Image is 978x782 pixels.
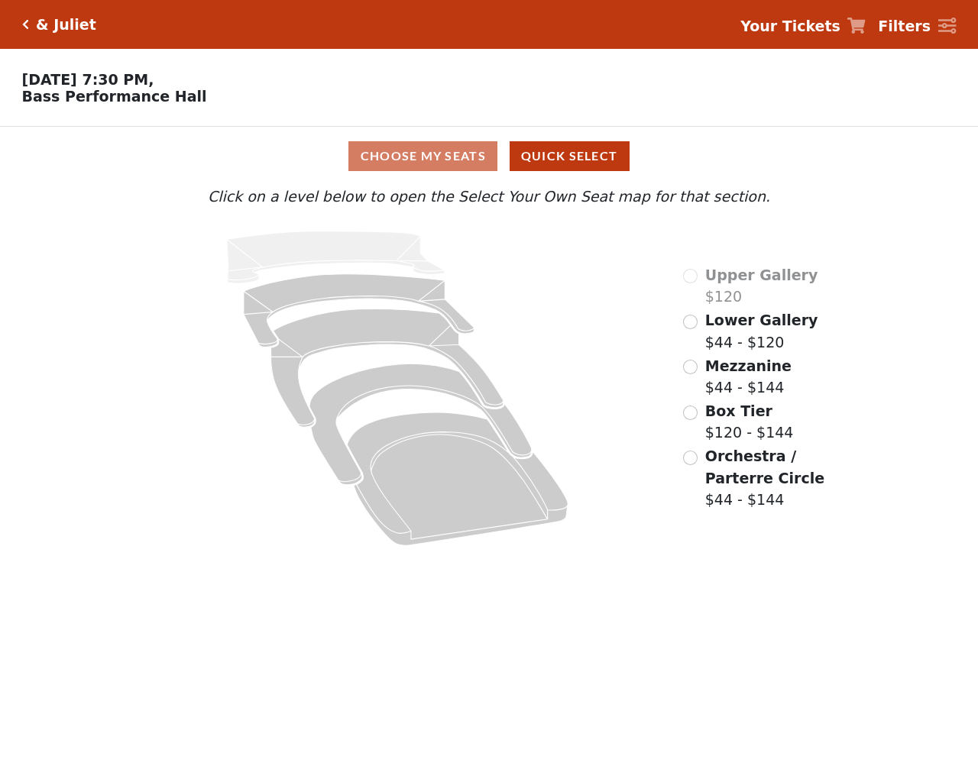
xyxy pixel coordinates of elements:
[227,231,445,283] path: Upper Gallery - Seats Available: 0
[705,309,818,353] label: $44 - $120
[878,18,931,34] strong: Filters
[740,15,866,37] a: Your Tickets
[878,15,956,37] a: Filters
[740,18,840,34] strong: Your Tickets
[705,402,772,419] span: Box Tier
[705,448,824,486] span: Orchestra / Parterre Circle
[347,412,568,545] path: Orchestra / Parterre Circle - Seats Available: 40
[510,141,630,171] button: Quick Select
[705,355,792,399] label: $44 - $144
[36,16,96,34] h5: & Juliet
[133,186,845,208] p: Click on a level below to open the Select Your Own Seat map for that section.
[705,312,818,328] span: Lower Gallery
[22,19,29,30] a: Click here to go back to filters
[705,400,794,444] label: $120 - $144
[705,445,845,511] label: $44 - $144
[244,274,474,347] path: Lower Gallery - Seats Available: 163
[705,267,818,283] span: Upper Gallery
[705,264,818,308] label: $120
[705,357,792,374] span: Mezzanine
